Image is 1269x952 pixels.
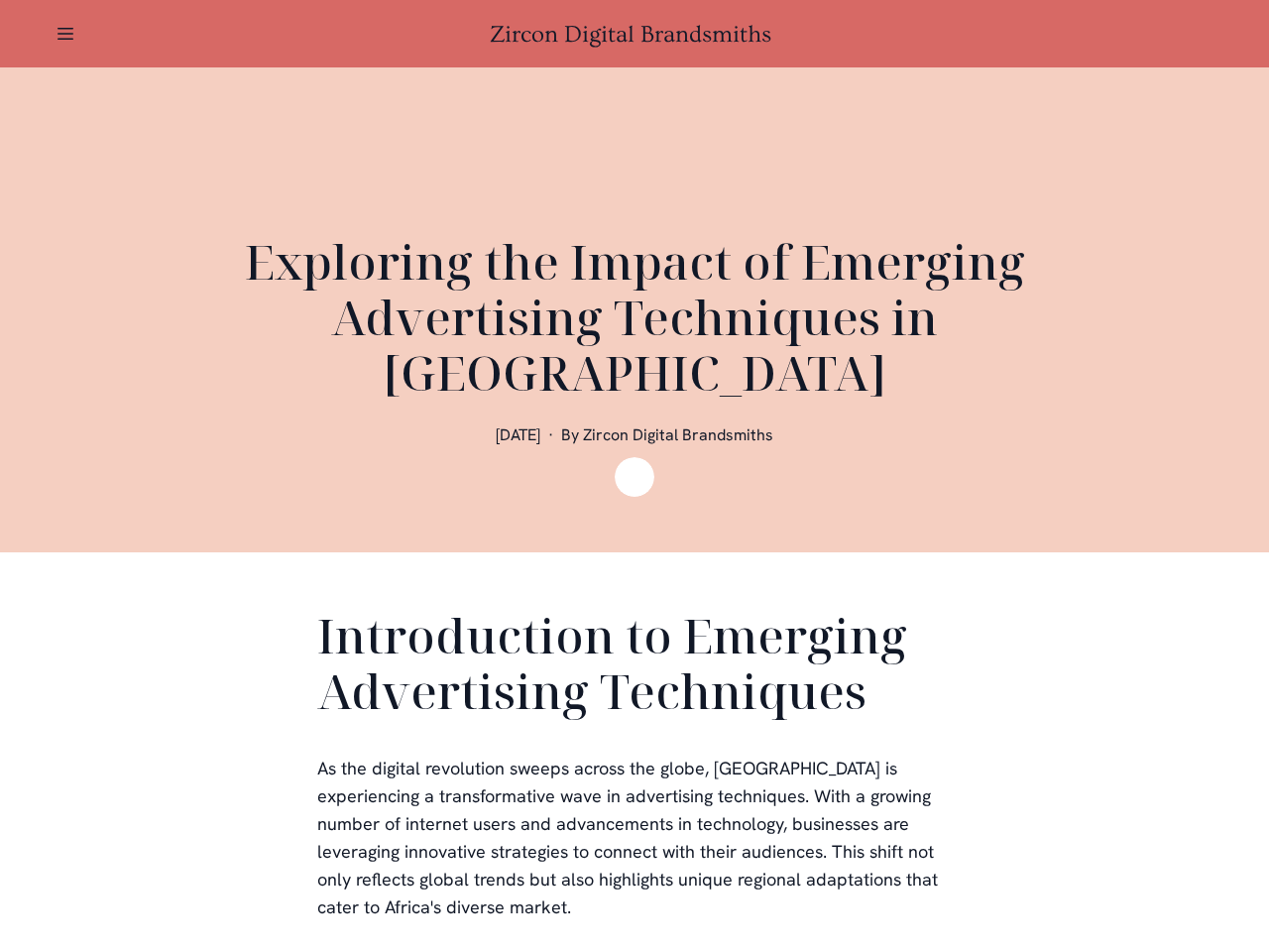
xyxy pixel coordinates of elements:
img: Zircon Digital Brandsmiths [615,457,654,497]
a: Zircon Digital Brandsmiths [490,21,779,48]
span: · [548,424,553,445]
p: As the digital revolution sweeps across the globe, [GEOGRAPHIC_DATA] is experiencing a transforma... [317,755,952,921]
h2: Introduction to Emerging Advertising Techniques [317,608,952,727]
span: By Zircon Digital Brandsmiths [561,424,773,445]
span: [DATE] [496,424,540,445]
h1: Exploring the Impact of Emerging Advertising Techniques in [GEOGRAPHIC_DATA] [159,234,1110,401]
